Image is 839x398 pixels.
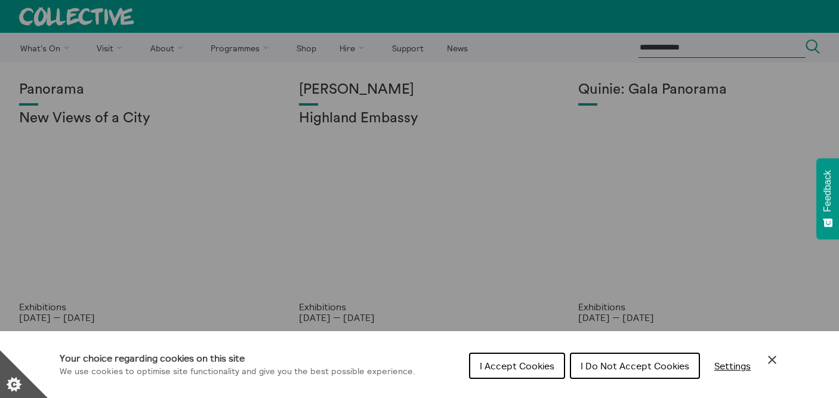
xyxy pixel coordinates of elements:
span: Feedback [822,170,833,212]
span: I Accept Cookies [480,360,554,372]
button: Settings [705,354,760,378]
button: I Accept Cookies [469,353,565,379]
button: Feedback - Show survey [816,158,839,239]
button: I Do Not Accept Cookies [570,353,700,379]
button: Close Cookie Control [765,353,779,367]
p: We use cookies to optimise site functionality and give you the best possible experience. [60,365,415,378]
span: I Do Not Accept Cookies [581,360,689,372]
span: Settings [714,360,751,372]
h1: Your choice regarding cookies on this site [60,351,415,365]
